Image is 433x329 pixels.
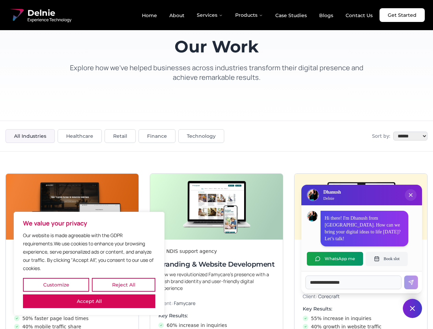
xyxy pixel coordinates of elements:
[158,248,275,255] div: An NDIS support agency
[139,129,176,143] button: Finance
[270,10,312,21] a: Case Studies
[23,231,155,272] p: Our website is made agreeable with the GDPR requirements.We use cookies to enhance your browsing ...
[323,196,341,201] p: Delnie
[158,259,275,269] h3: Branding & Website Development
[92,278,155,292] button: Reject All
[307,211,317,221] img: Dhanush
[294,174,427,240] img: Digital & Brand Revamp
[164,10,190,21] a: About
[105,129,136,143] button: Retail
[58,129,102,143] button: Healthcare
[63,38,370,55] h1: Our Work
[63,63,370,82] p: Explore how we've helped businesses across industries transform their digital presence and achiev...
[230,8,268,22] button: Products
[23,278,89,292] button: Customize
[403,299,422,318] button: Close chat
[158,322,275,329] li: 60% increase in inquiries
[136,10,163,21] a: Home
[372,133,390,139] span: Sort by:
[158,312,275,319] h4: Key Results:
[23,219,155,227] p: We value your privacy
[23,294,155,308] button: Accept All
[340,10,378,21] a: Contact Us
[303,315,419,322] li: 55% increase in inquiries
[5,129,55,143] button: All Industries
[380,8,425,22] a: Get Started
[366,252,408,266] button: Book slot
[405,189,417,201] button: Close chat popup
[178,129,224,143] button: Technology
[307,252,363,266] button: WhatsApp me
[174,300,195,306] span: Famycare
[8,7,25,23] img: Delnie Logo
[27,8,71,19] span: Delnie
[323,189,341,196] h3: Dhanush
[150,174,283,240] img: Branding & Website Development
[314,10,339,21] a: Blogs
[136,8,378,22] nav: Main
[8,7,71,23] a: Delnie Logo Full
[158,300,275,307] p: Client:
[158,271,275,292] p: How we revolutionized Famycare’s presence with a fresh brand identity and user-friendly digital e...
[325,215,404,242] p: Hi there! I'm Dhanush from [GEOGRAPHIC_DATA]. How can we bring your digital ideas to life [DATE]?...
[308,190,318,200] img: Delnie Logo
[6,174,139,240] img: Next-Gen Website Development
[14,315,130,322] li: 50% faster page load times
[27,17,71,23] span: Experience Technology
[191,8,228,22] button: Services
